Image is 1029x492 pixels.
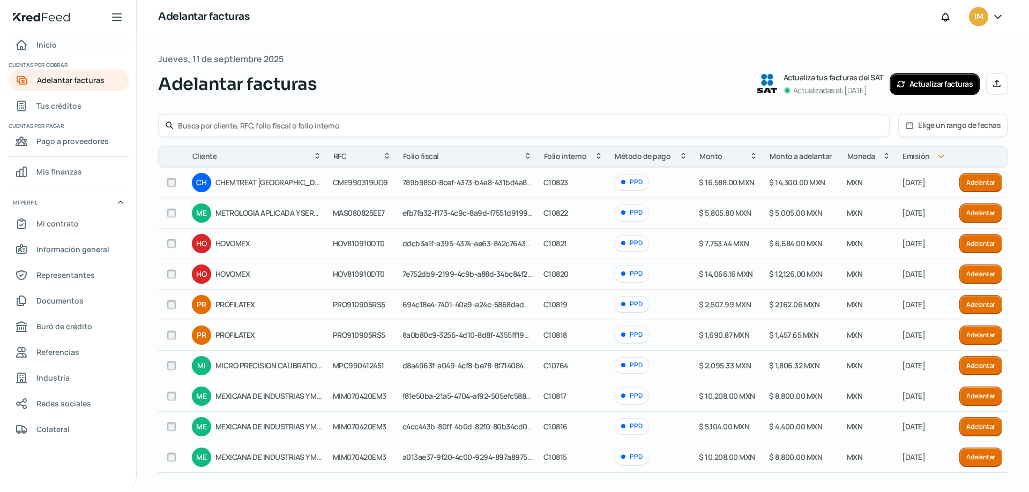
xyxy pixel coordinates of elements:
[36,294,84,307] span: Documentos
[543,391,566,401] span: C10817
[36,268,95,282] span: Representantes
[959,203,1002,223] button: Adelantar
[402,208,536,218] span: efb7fa32-f173-4c9c-8a9d-f7551d9199e2
[543,330,567,340] span: C10818
[784,71,883,84] p: Actualiza tus facturas del SAT
[402,391,539,401] span: f81e50ba-21a5-4704-af92-505efc58865e
[192,326,211,345] div: PR
[403,150,439,163] span: Folio fiscal
[847,452,863,462] span: MXN
[36,320,92,333] span: Buró de crédito
[902,391,925,401] span: [DATE]
[402,330,541,340] span: 8a0b80c9-3256-4d10-8d8f-4355ff1939ee
[959,387,1002,406] button: Adelantar
[614,357,649,374] div: PPD
[902,299,925,309] span: [DATE]
[847,360,863,370] span: MXN
[699,177,755,187] span: $ 16,588.00 MXN
[959,295,1002,314] button: Adelantar
[158,71,317,97] span: Adelantar facturas
[192,234,211,253] div: HO
[402,238,543,248] span: ddcb3a1f-a395-4374-ae63-842c7643b053
[770,150,832,163] span: Monto a adelantar
[9,95,129,117] a: Tus créditos
[192,173,211,192] div: CH
[699,238,749,248] span: $ 7,753.44 MXN
[36,99,81,112] span: Tus créditos
[769,238,822,248] span: $ 6,684.00 MXN
[959,264,1002,284] button: Adelantar
[769,330,818,340] span: $ 1,457.65 MXN
[9,34,129,56] a: Inicio
[215,359,322,372] span: MICRO PRECISION CALIBRATION DE [GEOGRAPHIC_DATA]
[215,329,322,342] span: PROFILATEX
[699,150,722,163] span: Monto
[333,391,386,401] span: MIM070420EM3
[902,421,925,432] span: [DATE]
[543,452,567,462] span: C10815
[36,38,57,51] span: Inicio
[543,208,568,218] span: C10822
[769,177,825,187] span: $ 14,300.00 MXN
[333,421,386,432] span: MIM070420EM3
[402,269,543,279] span: 7e752db9-2199-4c9b-a88d-34bc84f2170b
[614,296,649,313] div: PPD
[757,74,777,93] img: SAT logo
[769,360,819,370] span: $ 1,806.32 MXN
[769,299,819,309] span: $ 2,162.06 MXN
[402,177,539,187] span: 789b9850-8cef-4373-b4a8-431bd4a8d1ff
[402,421,545,432] span: c4cc443b-80ff-4b0d-82f0-80b34cd06b80
[902,269,925,279] span: [DATE]
[902,238,925,248] span: [DATE]
[333,452,386,462] span: MIM070420EM3
[847,269,863,279] span: MXN
[699,360,751,370] span: $ 2,095.33 MXN
[333,177,388,187] span: CME990319UG9
[36,217,79,230] span: Mi contrato
[902,208,925,218] span: [DATE]
[902,360,925,370] span: [DATE]
[9,367,129,389] a: Industria
[9,342,129,363] a: Referencias
[9,161,129,183] a: Mis finanzas
[192,203,211,223] div: ME
[36,243,109,256] span: Información general
[333,269,385,279] span: HOV810910DT0
[215,176,322,189] span: CHEMTREAT [GEOGRAPHIC_DATA]
[192,150,217,163] span: Cliente
[959,356,1002,375] button: Adelantar
[699,330,749,340] span: $ 1,690.87 MXN
[974,11,983,24] span: IM
[793,84,867,97] p: Actualizadas el: [DATE]
[847,208,863,218] span: MXN
[9,419,129,440] a: Colateral
[215,237,322,250] span: HOVOMEX
[9,264,129,286] a: Representantes
[614,388,649,404] div: PPD
[192,417,211,436] div: ME
[215,207,322,219] span: METROLOGIA APLICADA Y SERVICIOS
[9,393,129,414] a: Redes sociales
[847,330,863,340] span: MXN
[13,198,38,207] span: Mi perfil
[959,234,1002,253] button: Adelantar
[903,150,930,163] span: Emisión
[769,269,823,279] span: $ 12,126.00 MXN
[333,330,385,340] span: PRO910905RS5
[847,238,863,248] span: MXN
[9,60,128,70] span: Cuentas por cobrar
[959,448,1002,467] button: Adelantar
[333,238,385,248] span: HOV810910DT0
[36,422,70,436] span: Colateral
[614,205,649,221] div: PPD
[333,150,347,163] span: RFC
[215,390,322,403] span: MEXICANA DE INDUSTRIAS Y MARCAS
[614,235,649,252] div: PPD
[9,213,129,234] a: Mi contrato
[36,165,82,178] span: Mis finanzas
[9,290,129,312] a: Documentos
[699,391,755,401] span: $ 10,208.00 MXN
[699,299,751,309] span: $ 2,507.99 MXN
[402,452,542,462] span: a013ae37-9f20-4c00-9294-897a897517a4
[215,298,322,311] span: PROFILATEX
